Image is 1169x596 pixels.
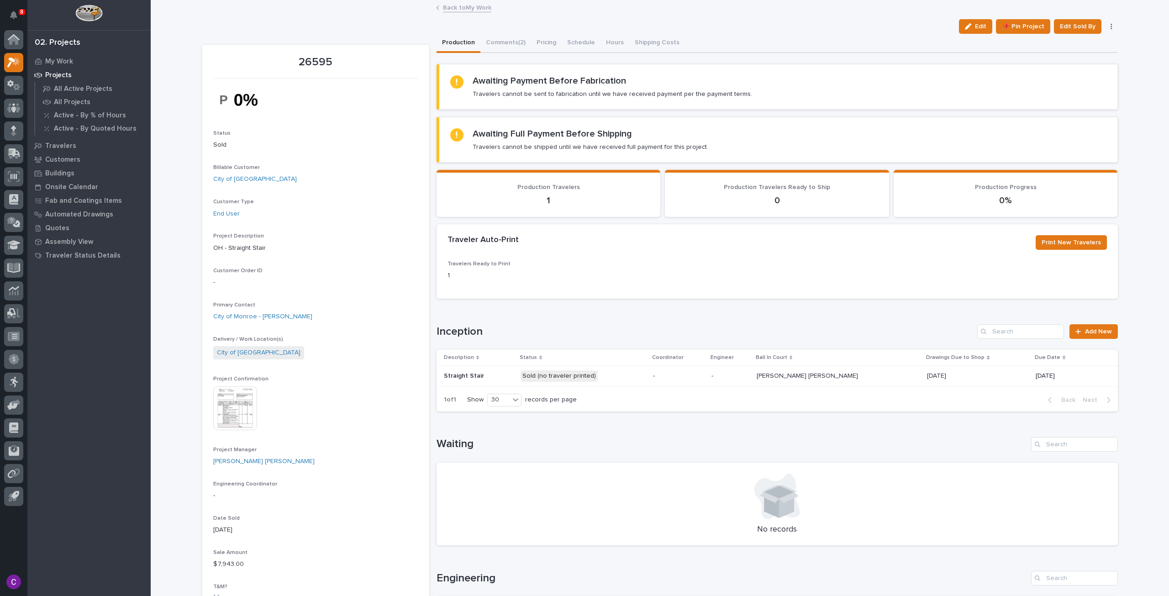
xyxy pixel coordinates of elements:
[217,348,300,358] a: City of [GEOGRAPHIC_DATA]
[1031,571,1118,585] input: Search
[54,111,126,120] p: Active - By % of Hours
[213,268,263,274] span: Customer Order ID
[1079,396,1118,404] button: Next
[213,312,312,322] a: City of Monroe - [PERSON_NAME]
[437,325,974,338] h1: Inception
[473,90,752,98] p: Travelers cannot be sent to fabrication until we have received payment per the payment terms.
[45,252,121,260] p: Traveler Status Details
[54,125,137,133] p: Active - By Quoted Hours
[756,353,787,363] p: Ball In Court
[213,209,240,219] a: End User
[27,139,151,153] a: Travelers
[448,235,519,245] h2: Traveler Auto-Print
[437,572,1027,585] h1: Engineering
[45,211,113,219] p: Automated Drawings
[1036,235,1107,250] button: Print New Travelers
[213,233,264,239] span: Project Description
[437,366,1118,386] tr: Straight StairStraight Stair Sold (no traveler printed)--[PERSON_NAME] [PERSON_NAME][PERSON_NAME]...
[213,278,418,287] p: -
[653,372,704,380] p: -
[35,122,151,135] a: Active - By Quoted Hours
[437,389,463,411] p: 1 of 1
[213,131,231,136] span: Status
[520,353,537,363] p: Status
[473,128,632,139] h2: Awaiting Full Payment Before Shipping
[45,71,72,79] p: Projects
[75,5,102,21] img: Workspace Logo
[1002,21,1044,32] span: 📌 Pin Project
[488,395,510,405] div: 30
[35,38,80,48] div: 02. Projects
[473,75,626,86] h2: Awaiting Payment Before Fabrication
[213,376,269,382] span: Project Confirmation
[213,481,277,487] span: Engineering Coordinator
[27,153,151,166] a: Customers
[11,11,23,26] div: Notifications8
[1031,437,1118,452] input: Search
[213,337,283,342] span: Delivery / Work Location(s)
[711,372,749,380] p: -
[213,457,315,466] a: [PERSON_NAME] [PERSON_NAME]
[975,184,1037,190] span: Production Progress
[27,194,151,207] a: Fab and Coatings Items
[45,238,93,246] p: Assembly View
[444,353,474,363] p: Description
[27,235,151,248] a: Assembly View
[45,197,122,205] p: Fab and Coatings Items
[213,447,257,453] span: Project Manager
[45,156,80,164] p: Customers
[525,396,577,404] p: records per page
[4,5,23,25] button: Notifications
[213,525,418,535] p: [DATE]
[926,353,985,363] p: Drawings Due to Shop
[1054,19,1101,34] button: Edit Sold By
[27,248,151,262] a: Traveler Status Details
[27,68,151,82] a: Projects
[27,221,151,235] a: Quotes
[600,34,629,53] button: Hours
[448,261,511,267] span: Travelers Ready to Print
[213,140,418,150] p: Sold
[927,370,948,380] p: [DATE]
[652,353,684,363] p: Coordinator
[45,58,73,66] p: My Work
[27,180,151,194] a: Onsite Calendar
[213,491,418,501] p: -
[54,98,90,106] p: All Projects
[35,109,151,121] a: Active - By % of Hours
[437,438,1027,451] h1: Waiting
[27,207,151,221] a: Automated Drawings
[1083,396,1103,404] span: Next
[517,184,580,190] span: Production Travelers
[977,324,1064,339] input: Search
[480,34,531,53] button: Comments (2)
[1056,396,1075,404] span: Back
[448,195,650,206] p: 1
[1036,372,1085,380] p: [DATE]
[213,559,418,569] p: $ 7,943.00
[213,243,418,253] p: OH - Straight Stair
[45,169,74,178] p: Buildings
[35,95,151,108] a: All Projects
[448,271,660,280] p: 1
[4,572,23,591] button: users-avatar
[724,184,830,190] span: Production Travelers Ready to Ship
[437,34,480,53] button: Production
[213,56,418,69] p: 26595
[20,9,23,15] p: 8
[757,370,860,380] p: [PERSON_NAME] [PERSON_NAME]
[1041,396,1079,404] button: Back
[521,370,598,382] div: Sold (no traveler printed)
[676,195,878,206] p: 0
[1035,353,1060,363] p: Due Date
[975,22,986,31] span: Edit
[27,166,151,180] a: Buildings
[213,174,297,184] a: City of [GEOGRAPHIC_DATA]
[531,34,562,53] button: Pricing
[213,84,282,116] img: OJndWEtM46Tel5WmyBq6FpZQ8w7L78pBl6QVE8jcvIA
[562,34,600,53] button: Schedule
[45,142,76,150] p: Travelers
